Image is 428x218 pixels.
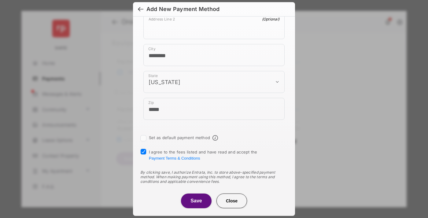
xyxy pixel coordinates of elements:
span: Default payment method info [212,135,218,141]
span: I agree to the fees listed and have read and accept the [149,150,257,161]
label: Set as default payment method [149,135,210,140]
div: payment_method_screening[postal_addresses][locality] [143,44,285,66]
div: payment_method_screening[postal_addresses][administrativeArea] [143,71,285,93]
div: By clicking save, I authorize Entrata, Inc. to store above-specified payment method. When making ... [140,170,288,184]
div: payment_method_screening[postal_addresses][addressLine2] [143,14,285,39]
div: Add New Payment Method [146,6,220,13]
div: payment_method_screening[postal_addresses][postalCode] [143,98,285,120]
button: Save [181,194,212,208]
button: I agree to the fees listed and have read and accept the [149,156,200,161]
button: Close [216,194,247,208]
